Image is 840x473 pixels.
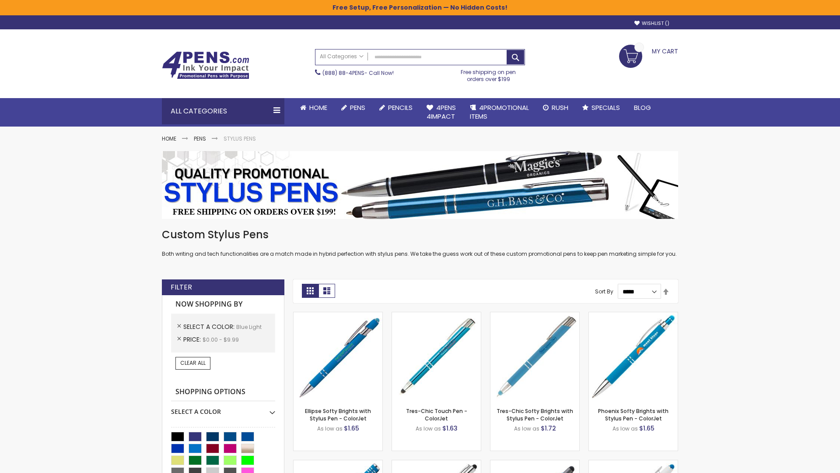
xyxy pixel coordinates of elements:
[175,357,210,369] a: Clear All
[514,425,539,432] span: As low as
[305,407,371,422] a: Ellipse Softy Brights with Stylus Pen - ColorJet
[541,424,556,433] span: $1.72
[420,98,463,127] a: 4Pens4impact
[627,98,658,117] a: Blog
[427,103,456,121] span: 4Pens 4impact
[442,424,458,433] span: $1.63
[162,135,176,142] a: Home
[639,424,654,433] span: $1.65
[406,407,467,422] a: Tres-Chic Touch Pen - ColorJet
[236,323,262,331] span: Blue Light
[317,425,343,432] span: As low as
[322,69,394,77] span: - Call Now!
[490,312,579,319] a: Tres-Chic Softy Brights with Stylus Pen - ColorJet-Blue - Light
[293,98,334,117] a: Home
[315,49,368,64] a: All Categories
[490,312,579,401] img: Tres-Chic Softy Brights with Stylus Pen - ColorJet-Blue - Light
[203,336,239,343] span: $0.00 - $9.99
[589,312,678,319] a: Phoenix Softy Brights with Stylus Pen - ColorJet-Blue - Light
[634,103,651,112] span: Blog
[416,425,441,432] span: As low as
[294,312,382,401] img: Ellipse Softy Brights with Stylus Pen - ColorJet-Blue - Light
[294,312,382,319] a: Ellipse Softy Brights with Stylus Pen - ColorJet-Blue - Light
[294,460,382,467] a: Marin Softy Stylus Pen - ColorJet Imprint-Blue - Light
[162,228,678,258] div: Both writing and tech functionalities are a match made in hybrid perfection with stylus pens. We ...
[344,424,359,433] span: $1.65
[392,460,481,467] a: Tres-Chic with Stylus Metal Pen - LaserMax-Blue - Light
[589,312,678,401] img: Phoenix Softy Brights with Stylus Pen - ColorJet-Blue - Light
[392,312,481,319] a: Tres-Chic Touch Pen - ColorJet-Blue - Light
[162,228,678,242] h1: Custom Stylus Pens
[589,460,678,467] a: Ellipse Softy White Barrel Metal Pen with Stylus Pen - ColorJet-Blue - Light
[162,151,678,219] img: Stylus Pens
[334,98,372,117] a: Pens
[171,295,275,314] strong: Now Shopping by
[162,51,249,79] img: 4Pens Custom Pens and Promotional Products
[575,98,627,117] a: Specials
[372,98,420,117] a: Pencils
[183,322,236,331] span: Select A Color
[598,407,668,422] a: Phoenix Softy Brights with Stylus Pen - ColorJet
[634,20,669,27] a: Wishlist
[309,103,327,112] span: Home
[536,98,575,117] a: Rush
[171,282,192,292] strong: Filter
[224,135,256,142] strong: Stylus Pens
[171,401,275,416] div: Select A Color
[320,53,364,60] span: All Categories
[452,65,525,83] div: Free shipping on pen orders over $199
[591,103,620,112] span: Specials
[595,288,613,295] label: Sort By
[302,284,318,298] strong: Grid
[552,103,568,112] span: Rush
[171,383,275,402] strong: Shopping Options
[350,103,365,112] span: Pens
[497,407,573,422] a: Tres-Chic Softy Brights with Stylus Pen - ColorJet
[180,359,206,367] span: Clear All
[392,312,481,401] img: Tres-Chic Touch Pen - ColorJet-Blue - Light
[388,103,413,112] span: Pencils
[183,335,203,344] span: Price
[490,460,579,467] a: Bowie Softy with Stylus Pen - Laser-Blue Light
[322,69,364,77] a: (888) 88-4PENS
[463,98,536,127] a: 4PROMOTIONALITEMS
[194,135,206,142] a: Pens
[470,103,529,121] span: 4PROMOTIONAL ITEMS
[612,425,638,432] span: As low as
[162,98,284,124] div: All Categories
